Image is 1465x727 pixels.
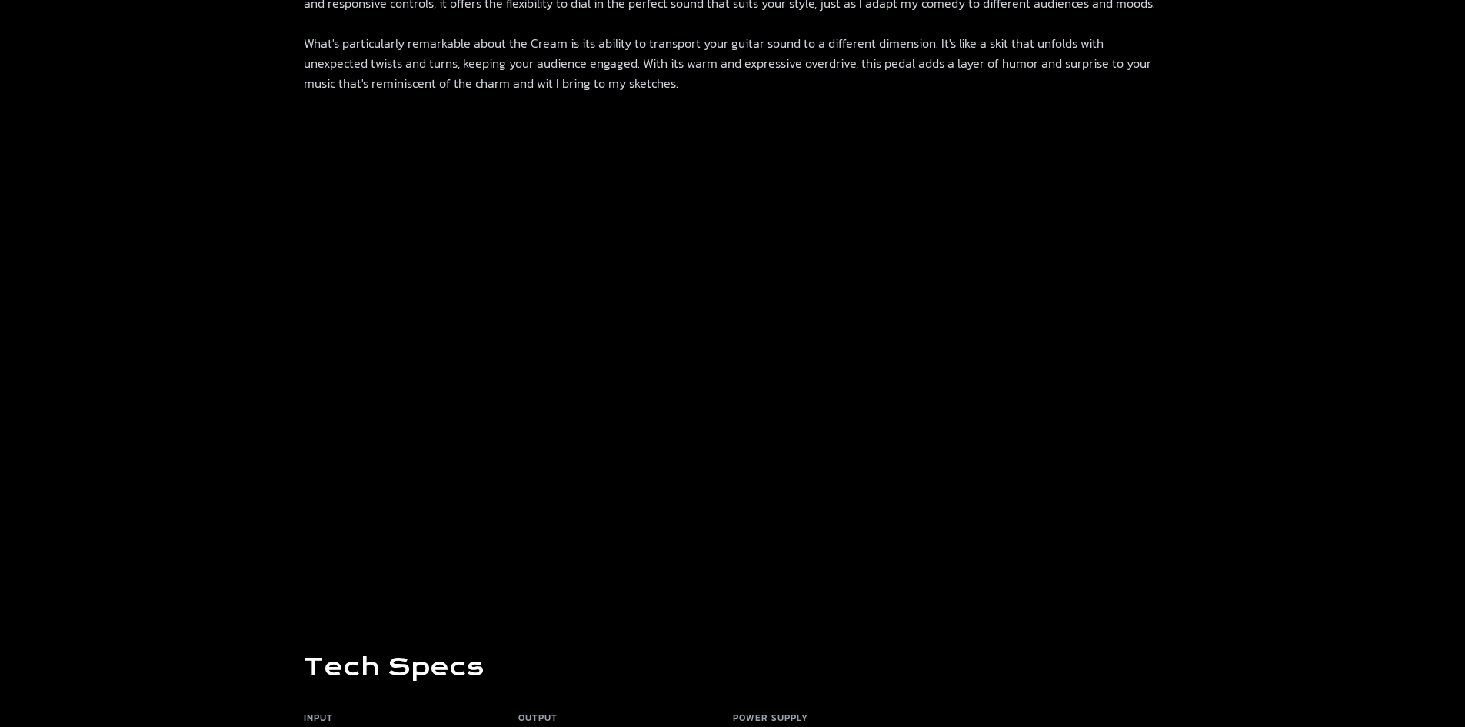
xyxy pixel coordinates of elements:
iframe: YouTube video player [304,112,1162,542]
h1: Tech Specs [304,653,484,681]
